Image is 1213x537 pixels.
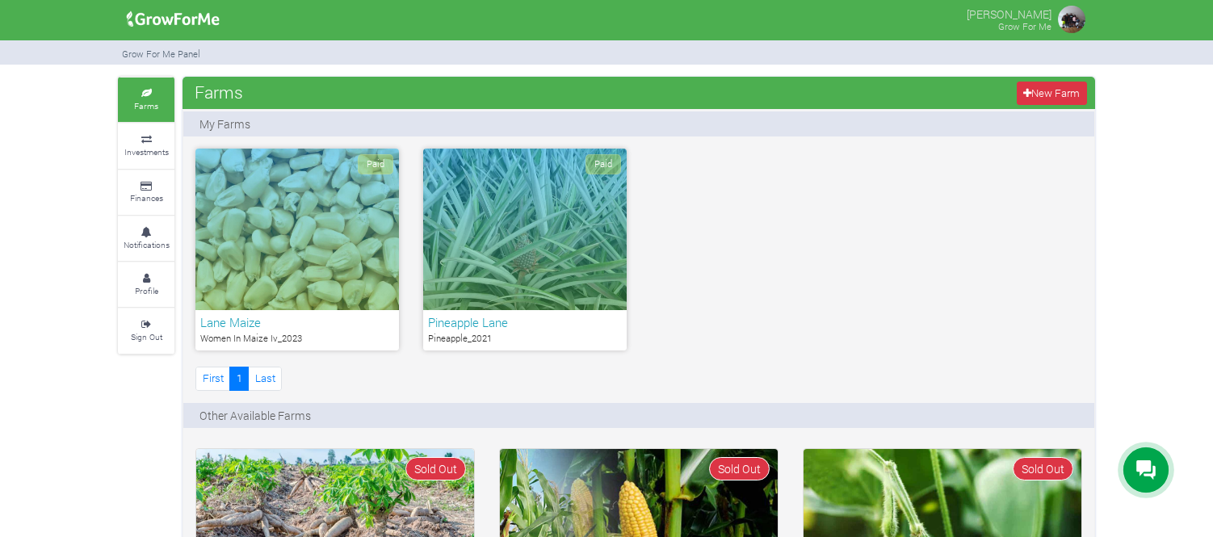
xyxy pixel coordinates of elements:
a: Profile [118,262,174,307]
p: Women In Maize Iv_2023 [200,332,394,346]
span: Paid [586,154,621,174]
a: First [195,367,230,390]
small: Profile [135,285,158,296]
span: Paid [358,154,393,174]
a: Last [248,367,282,390]
p: Pineapple_2021 [428,332,622,346]
img: growforme image [121,3,225,36]
img: growforme image [1056,3,1088,36]
span: Sold Out [709,457,770,480]
a: Notifications [118,216,174,261]
span: Farms [191,76,247,108]
h6: Lane Maize [200,315,394,329]
small: Investments [124,146,169,157]
a: New Farm [1017,82,1087,105]
a: Paid Lane Maize Women In Maize Iv_2023 [195,149,399,350]
a: Finances [118,170,174,215]
h6: Pineapple Lane [428,315,622,329]
a: 1 [229,367,249,390]
p: My Farms [199,115,250,132]
small: Notifications [124,239,170,250]
span: Sold Out [1013,457,1073,480]
small: Grow For Me Panel [122,48,200,60]
small: Grow For Me [998,20,1051,32]
a: Farms [118,78,174,122]
p: Other Available Farms [199,407,311,424]
a: Paid Pineapple Lane Pineapple_2021 [423,149,627,350]
a: Sign Out [118,308,174,353]
p: [PERSON_NAME] [967,3,1051,23]
nav: Page Navigation [195,367,282,390]
small: Farms [134,100,158,111]
small: Finances [130,192,163,203]
a: Investments [118,124,174,168]
span: Sold Out [405,457,466,480]
small: Sign Out [131,331,162,342]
